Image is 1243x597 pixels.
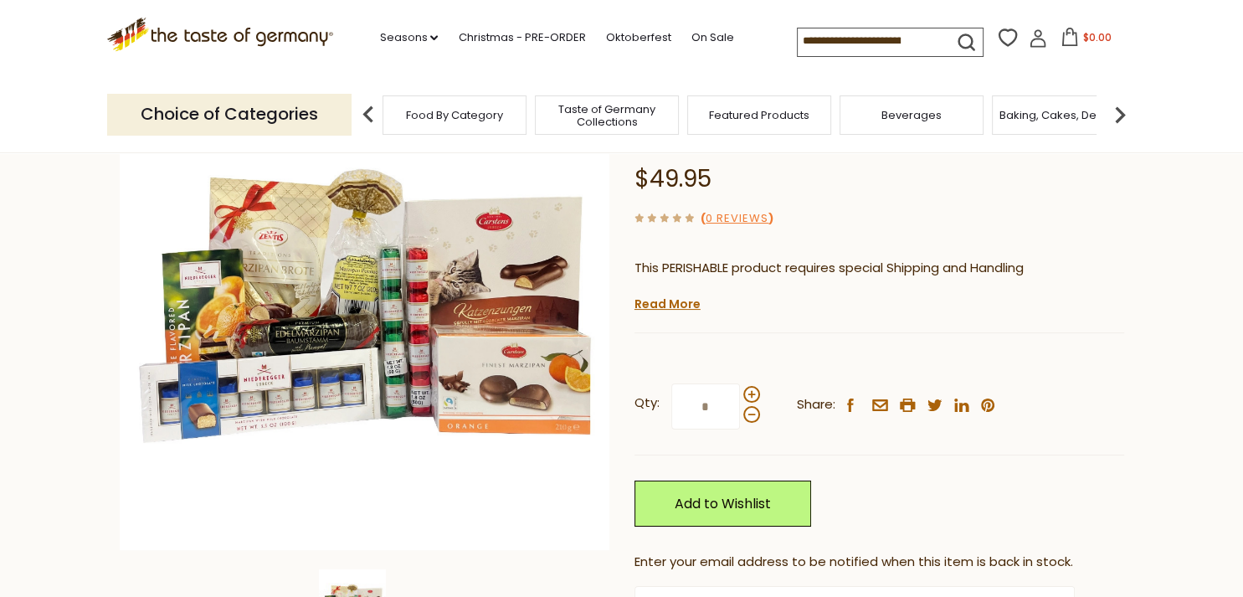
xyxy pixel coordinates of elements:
span: $0.00 [1082,30,1111,44]
a: Food By Category [406,109,503,121]
a: Baking, Cakes, Desserts [999,109,1129,121]
a: Read More [634,296,701,312]
span: Share: [797,394,835,415]
a: Featured Products [709,109,809,121]
button: $0.00 [1050,28,1122,53]
a: 0 Reviews [706,210,768,228]
img: previous arrow [352,98,385,131]
a: Christmas - PRE-ORDER [458,28,585,47]
input: Qty: [671,383,740,430]
a: On Sale [691,28,733,47]
img: Mom Loves Marzipan [120,60,609,550]
a: Seasons [379,28,438,47]
span: $49.95 [634,162,711,195]
a: Beverages [881,109,942,121]
li: We will ship this product in heat-protective packaging and ice. [650,291,1124,312]
strong: Qty: [634,393,660,414]
img: next arrow [1103,98,1137,131]
p: Choice of Categories [107,94,352,135]
h1: The "Mom Loves Marzipan" Collection - SPECIAL PRICE [634,85,1124,160]
a: Oktoberfest [605,28,670,47]
div: Enter your email address to be notified when this item is back in stock. [634,552,1124,573]
a: Taste of Germany Collections [540,103,674,128]
p: This PERISHABLE product requires special Shipping and Handling [634,258,1124,279]
span: ( ) [701,210,773,226]
a: Add to Wishlist [634,481,811,527]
